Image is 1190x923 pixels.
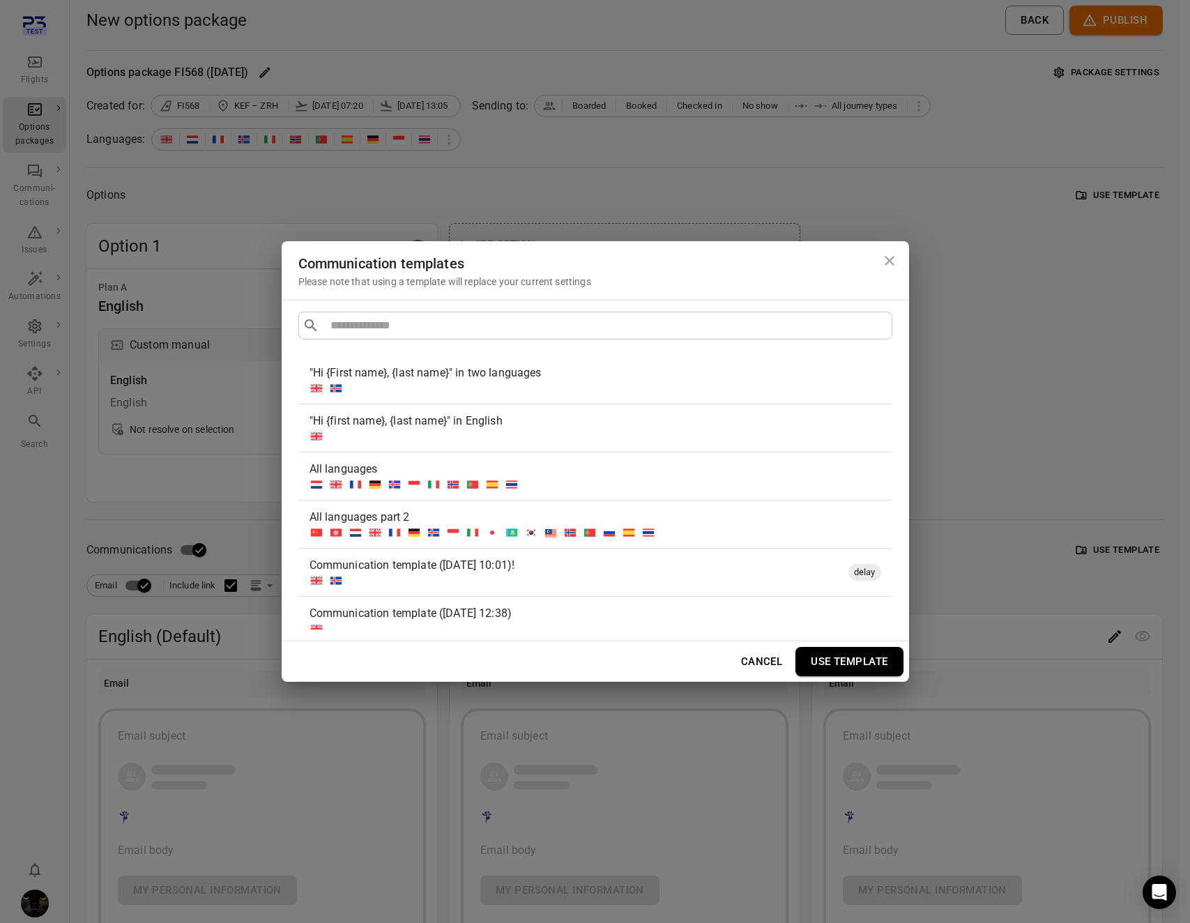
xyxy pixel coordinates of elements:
[310,365,876,381] div: "Hi {First name}, {last name}" in two languages
[298,501,892,548] div: All languages part 2
[310,461,876,478] div: All languages
[1143,876,1176,909] div: Open Intercom Messenger
[298,356,892,404] div: "Hi {First name}, {last name}" in two languages
[310,557,843,574] div: Communication template ([DATE] 10:01)!
[298,597,892,644] div: Communication template ([DATE] 12:38)
[795,647,903,676] button: Use template
[298,452,892,500] div: All languages
[876,247,903,275] button: Close dialog
[298,549,892,596] div: Communication template ([DATE] 10:01)!delay
[298,252,892,275] div: Communication templates
[733,647,791,676] button: Cancel
[298,404,892,452] div: "Hi {first name}, {last name}" in English
[310,413,876,429] div: "Hi {first name}, {last name}" in English
[310,605,876,622] div: Communication template ([DATE] 12:38)
[848,565,881,579] span: delay
[310,509,876,526] div: All languages part 2
[298,275,892,289] div: Please note that using a template will replace your current settings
